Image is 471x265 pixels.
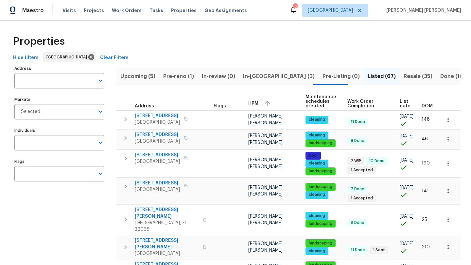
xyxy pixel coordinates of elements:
span: Flags [214,104,226,108]
button: Open [96,169,105,178]
span: 9 Done [348,220,367,226]
label: Address [14,67,104,70]
span: Projects [84,7,104,14]
span: In-[GEOGRAPHIC_DATA] (3) [243,72,315,81]
span: 1 Selected [19,109,40,115]
span: [PERSON_NAME] [PERSON_NAME] [248,133,283,145]
span: Pre-Listing (0) [323,72,360,81]
span: 2 WIP [348,158,364,164]
span: [DATE] [400,134,413,138]
span: [DATE] [400,114,413,119]
span: 190 [422,161,430,165]
span: DOM [422,104,433,108]
span: 7 Done [348,186,367,192]
span: 11 Done [348,247,368,253]
span: [PERSON_NAME] [PERSON_NAME] [384,7,461,14]
span: [GEOGRAPHIC_DATA], FL 32068 [135,220,199,233]
span: In-review (0) [202,72,235,81]
span: [PERSON_NAME] [PERSON_NAME] [248,158,283,169]
span: 1 Accepted [348,167,375,173]
span: cleaning [306,132,328,138]
span: [STREET_ADDRESS] [135,132,180,138]
span: [PERSON_NAME] [PERSON_NAME] [248,185,283,196]
span: [STREET_ADDRESS] [135,180,180,186]
span: 46 [422,137,428,141]
span: 1 Sent [370,247,388,253]
span: [PERSON_NAME] [PERSON_NAME] [248,242,283,253]
span: Maestro [22,7,44,14]
span: Properties [171,7,197,14]
span: 141 [422,189,429,193]
span: [DATE] [400,185,413,190]
span: 1 Accepted [348,195,375,201]
span: Properties [13,38,65,45]
span: [GEOGRAPHIC_DATA] [135,250,199,257]
button: Open [96,107,105,116]
span: landscaping [306,221,335,226]
span: HPM [248,101,258,106]
span: 148 [422,117,430,122]
span: Hide filters [13,54,39,62]
span: [GEOGRAPHIC_DATA] [46,54,90,60]
span: Listed (67) [368,72,396,81]
span: [PERSON_NAME] [PERSON_NAME] [248,114,283,125]
span: [DATE] [400,158,413,163]
span: 10 Done [366,158,387,164]
label: Markets [14,98,104,101]
span: [DATE] [400,242,413,246]
span: Address [135,104,154,108]
span: Geo Assignments [204,7,247,14]
span: pool [306,153,320,158]
span: Upcoming (5) [120,72,155,81]
span: [GEOGRAPHIC_DATA] [135,119,180,126]
span: Resale (35) [404,72,432,81]
span: [GEOGRAPHIC_DATA] [135,186,180,193]
span: Work Order Completion [347,99,389,108]
label: Flags [14,160,104,164]
button: Open [96,138,105,147]
div: [GEOGRAPHIC_DATA] [43,52,96,62]
span: 8 Done [348,138,367,144]
span: 210 [422,245,430,249]
span: landscaping [306,241,335,246]
span: [STREET_ADDRESS][PERSON_NAME] [135,207,199,220]
label: Individuals [14,129,104,132]
span: landscaping [306,168,335,174]
span: Tasks [149,8,163,13]
span: cleaning [306,117,328,122]
span: [GEOGRAPHIC_DATA] [135,138,180,145]
div: 12 [293,4,297,10]
span: [GEOGRAPHIC_DATA] [308,7,353,14]
span: [DATE] [400,214,413,219]
span: 25 [422,217,427,222]
span: List date [400,99,410,108]
button: Open [96,76,105,85]
span: Clear Filters [100,54,129,62]
span: 11 Done [348,119,368,125]
span: [GEOGRAPHIC_DATA] [135,158,180,165]
span: cleaning [306,213,328,219]
span: Maintenance schedules created [305,95,336,108]
span: landscaping [306,184,335,190]
span: landscaping [306,140,335,146]
span: [STREET_ADDRESS][PERSON_NAME] [135,237,199,250]
span: [PERSON_NAME] [PERSON_NAME] [248,214,283,225]
span: Pre-reno (1) [163,72,194,81]
span: Visits [62,7,76,14]
span: cleaning [306,161,328,166]
span: cleaning [306,248,328,254]
span: Work Orders [112,7,142,14]
span: [STREET_ADDRESS] [135,152,180,158]
button: Hide filters [10,52,41,64]
button: Clear Filters [97,52,131,64]
span: cleaning [306,192,328,197]
span: [STREET_ADDRESS] [135,113,180,119]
